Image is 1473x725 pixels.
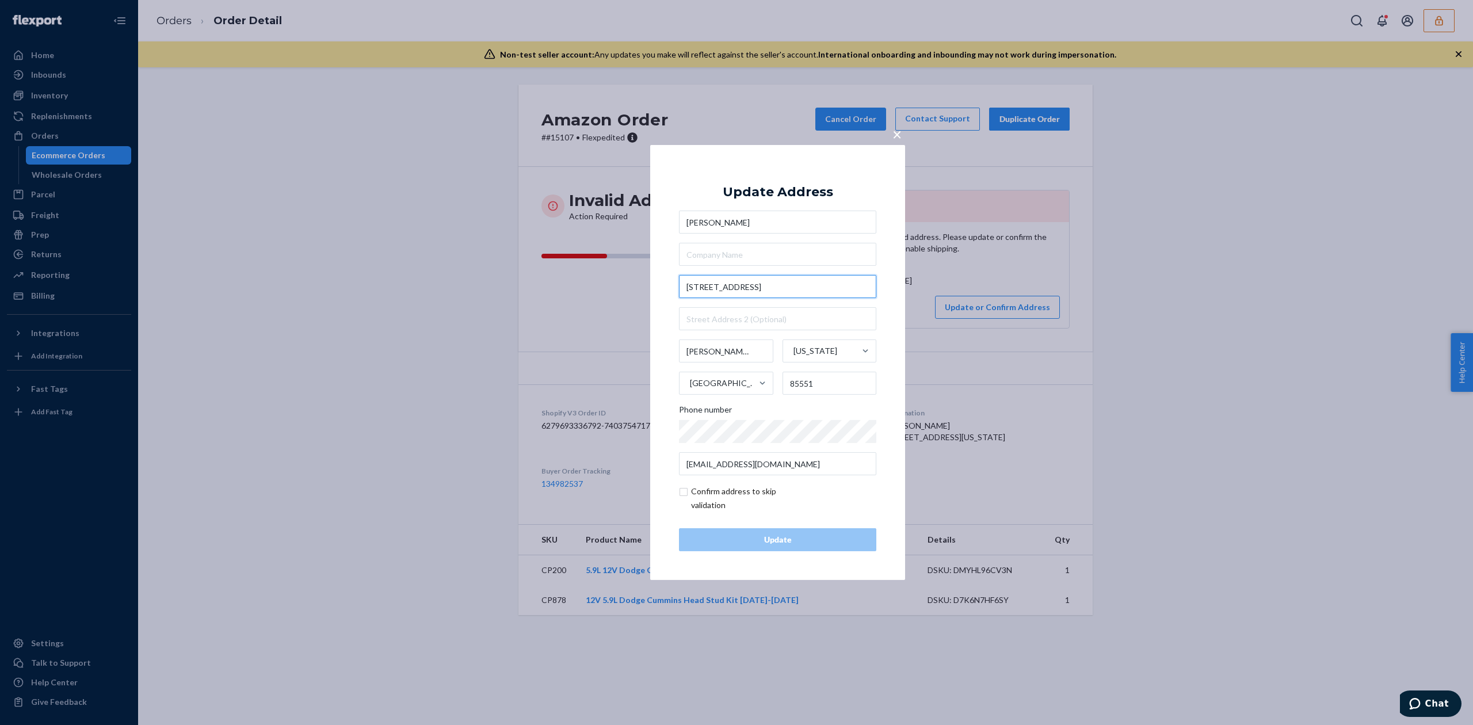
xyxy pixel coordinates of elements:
iframe: Opens a widget where you can chat to one of our agents [1400,690,1461,719]
input: Company Name [679,243,876,266]
input: Email (Only Required for International) [679,452,876,475]
div: [GEOGRAPHIC_DATA] [690,377,758,389]
span: × [892,124,902,144]
button: Update [679,528,876,551]
div: Update [689,534,867,545]
input: [US_STATE] [792,339,793,362]
div: Update Address [723,185,833,199]
input: First & Last Name [679,211,876,234]
input: ZIP Code [783,372,877,395]
span: Phone number [679,404,732,420]
input: [GEOGRAPHIC_DATA] [689,372,690,395]
div: [US_STATE] [793,345,837,357]
input: City [679,339,773,362]
input: Street Address [679,275,876,298]
input: Street Address 2 (Optional) [679,307,876,330]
